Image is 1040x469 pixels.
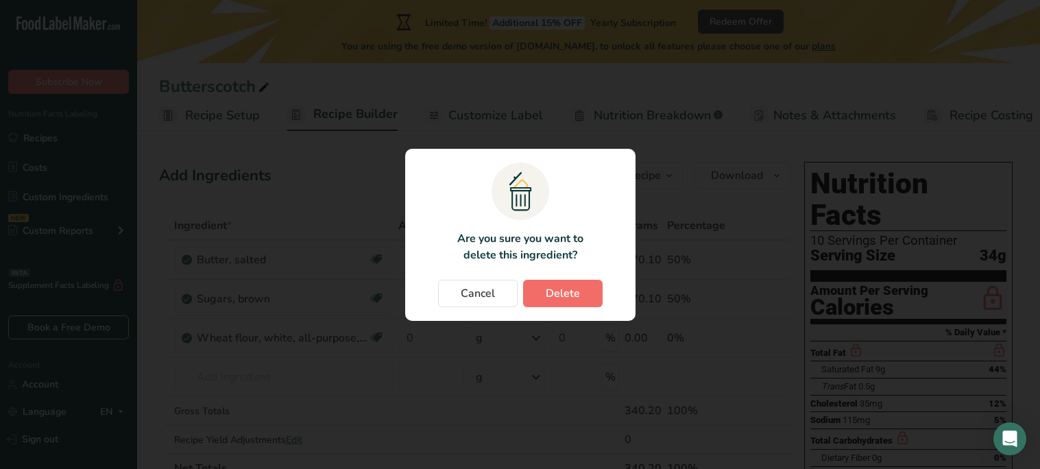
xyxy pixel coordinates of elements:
div: Open Intercom Messenger [993,422,1026,455]
button: Cancel [438,280,518,307]
p: Are you sure you want to delete this ingredient? [449,230,591,263]
span: Cancel [461,285,495,302]
button: Delete [523,280,603,307]
span: Delete [546,285,580,302]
